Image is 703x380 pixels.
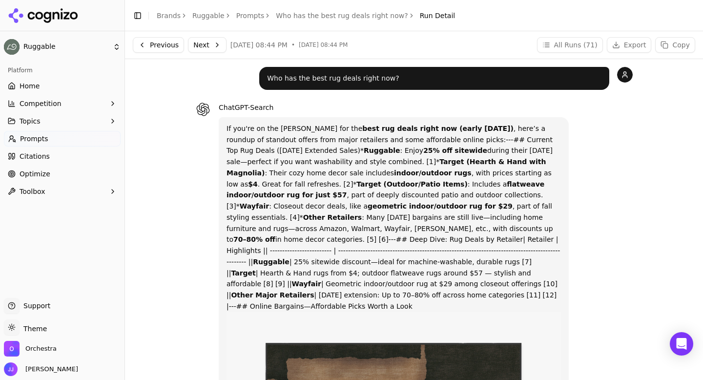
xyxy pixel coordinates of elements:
[364,147,400,154] strong: Ruggable
[4,166,121,182] a: Optimize
[188,37,227,53] button: Next
[20,301,50,311] span: Support
[157,12,181,20] a: Brands
[655,37,695,53] button: Copy
[537,37,603,53] button: All Runs (71)
[4,184,121,199] button: Toolbox
[4,39,20,55] img: Ruggable
[4,96,121,111] button: Competition
[133,37,184,53] button: Previous
[368,202,513,210] strong: geometric indoor/outdoor rug for $29
[231,291,314,299] strong: Other Major Retailers
[21,365,78,374] span: [PERSON_NAME]
[230,40,288,50] span: [DATE] 08:44 PM
[394,169,472,177] strong: indoor/outdoor rugs
[4,63,121,78] div: Platform
[192,11,225,21] a: Ruggable
[291,41,295,49] span: •
[236,11,265,21] a: Prompts
[20,169,50,179] span: Optimize
[362,125,514,132] strong: best rug deals right now (early [DATE])
[420,11,455,21] span: Run Detail
[20,116,41,126] span: Topics
[231,269,255,277] strong: Target
[4,78,121,94] a: Home
[4,362,18,376] img: Jeff Jensen
[20,151,50,161] span: Citations
[233,235,275,243] strong: 70–80% off
[227,158,546,177] strong: Target (Hearth & Hand with Magnolia)
[276,11,408,21] a: Who has the best rug deals right now?
[248,180,257,188] strong: $4
[157,11,455,21] nav: breadcrumb
[423,147,487,154] strong: 25% off sitewide
[25,344,57,353] span: Orchestra
[20,325,47,333] span: Theme
[4,341,57,357] button: Open organization switcher
[219,104,273,111] span: ChatGPT-Search
[4,148,121,164] a: Citations
[607,37,652,53] button: Export
[4,362,78,376] button: Open user button
[20,81,40,91] span: Home
[292,280,321,288] strong: Wayfair
[299,41,348,49] span: [DATE] 08:44 PM
[303,213,362,221] strong: Other Retailers
[23,42,109,51] span: Ruggable
[4,131,121,147] a: Prompts
[670,332,693,356] div: Open Intercom Messenger
[267,73,601,84] p: Who has the best rug deals right now?
[356,180,467,188] strong: Target (Outdoor/Patio Items)
[20,187,45,196] span: Toolbox
[20,134,48,144] span: Prompts
[4,341,20,357] img: Orchestra
[20,99,62,108] span: Competition
[240,202,269,210] strong: Wayfair
[253,258,289,266] strong: Ruggable
[4,113,121,129] button: Topics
